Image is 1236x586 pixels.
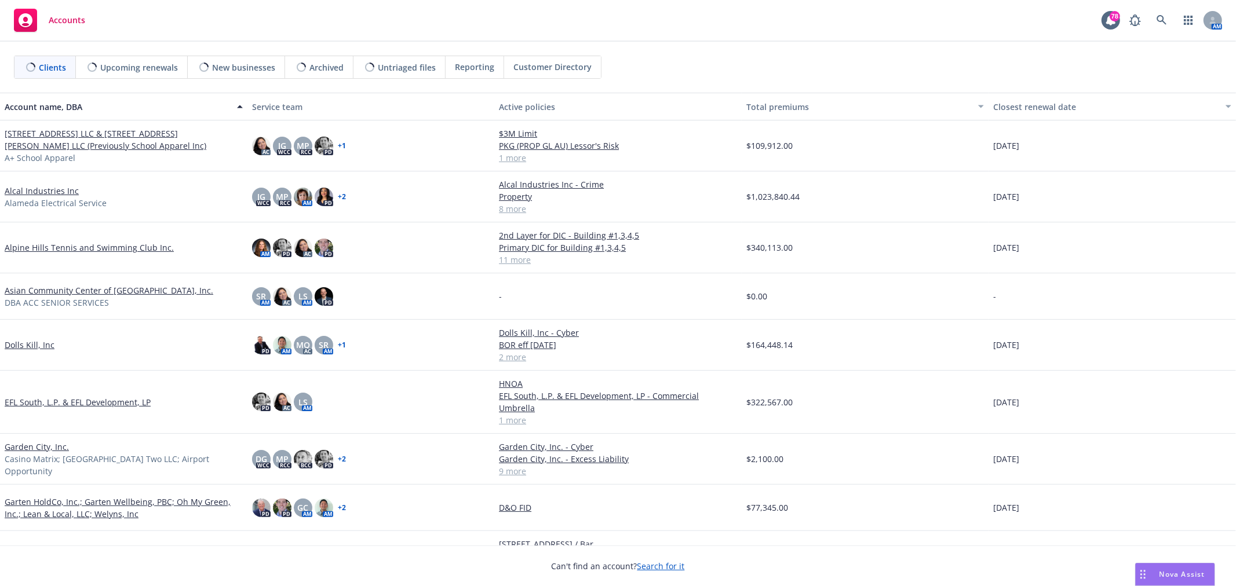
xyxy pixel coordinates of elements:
[5,127,243,152] a: [STREET_ADDRESS] LLC & [STREET_ADDRESS][PERSON_NAME] LLC (Previously School Apparel Inc)
[5,101,230,113] div: Account name, DBA
[294,188,312,206] img: photo
[273,336,291,354] img: photo
[499,453,737,465] a: Garden City, Inc. - Excess Liability
[993,453,1019,465] span: [DATE]
[1150,9,1173,32] a: Search
[315,287,333,306] img: photo
[499,327,737,339] a: Dolls Kill, Inc - Cyber
[499,339,737,351] a: BOR eff [DATE]
[315,137,333,155] img: photo
[499,290,502,302] span: -
[212,61,275,74] span: New businesses
[1110,11,1120,21] div: 78
[989,93,1236,120] button: Closest renewal date
[552,560,685,572] span: Can't find an account?
[278,140,286,152] span: JG
[499,414,737,426] a: 1 more
[247,93,495,120] button: Service team
[294,450,312,468] img: photo
[9,4,90,36] a: Accounts
[993,339,1019,351] span: [DATE]
[993,501,1019,514] span: [DATE]
[297,501,308,514] span: GC
[499,465,737,477] a: 9 more
[309,61,344,74] span: Archived
[1124,9,1147,32] a: Report a Bug
[746,140,793,152] span: $109,912.00
[993,396,1019,408] span: [DATE]
[273,499,291,517] img: photo
[5,241,174,254] a: Alpine Hills Tennis and Swimming Club Inc.
[338,193,346,200] a: + 2
[338,142,346,149] a: + 1
[499,351,737,363] a: 2 more
[252,393,271,411] img: photo
[338,504,346,511] a: + 2
[256,290,266,302] span: SR
[338,342,346,349] a: + 1
[276,191,289,203] span: MP
[993,101,1219,113] div: Closest renewal date
[993,191,1019,203] span: [DATE]
[499,101,737,113] div: Active policies
[49,16,85,25] span: Accounts
[742,93,989,120] button: Total premiums
[257,191,265,203] span: JG
[499,441,737,453] a: Garden City, Inc. - Cyber
[252,239,271,257] img: photo
[993,241,1019,254] span: [DATE]
[499,254,737,266] a: 11 more
[252,336,271,354] img: photo
[499,203,737,215] a: 8 more
[499,152,737,164] a: 1 more
[5,197,107,209] span: Alameda Electrical Service
[294,239,312,257] img: photo
[1160,569,1205,579] span: Nova Assist
[5,441,69,453] a: Garden City, Inc.
[499,178,737,191] a: Alcal Industries Inc - Crime
[5,152,75,164] span: A+ School Apparel
[746,241,793,254] span: $340,113.00
[5,284,213,296] a: Asian Community Center of [GEOGRAPHIC_DATA], Inc.
[499,241,737,254] a: Primary DIC for Building #1,3,4,5
[499,140,737,152] a: PKG (PROP GL AU) Lessor's Risk
[298,396,308,408] span: LS
[5,185,79,197] a: Alcal Industries Inc
[1177,9,1200,32] a: Switch app
[499,501,737,514] a: D&O FID
[746,339,793,351] span: $164,448.14
[1135,563,1215,586] button: Nova Assist
[1136,563,1150,585] div: Drag to move
[499,229,737,241] a: 2nd Layer for DIC - Building #1,3,4,5
[296,339,310,351] span: MQ
[5,396,151,408] a: EFL South, L.P. & EFL Development, LP
[338,456,346,463] a: + 2
[746,290,767,302] span: $0.00
[319,339,329,351] span: SR
[993,140,1019,152] span: [DATE]
[5,339,54,351] a: Dolls Kill, Inc
[993,290,996,302] span: -
[499,191,737,203] a: Property
[273,393,291,411] img: photo
[746,396,793,408] span: $322,567.00
[39,61,66,74] span: Clients
[455,61,494,73] span: Reporting
[256,453,267,465] span: DG
[499,538,737,550] a: [STREET_ADDRESS] / Bar
[315,450,333,468] img: photo
[746,101,972,113] div: Total premiums
[5,496,243,520] a: Garten HoldCo, Inc.; Garten Wellbeing, PBC; Oh My Green, Inc.; Lean & Local, LLC; Welyns, Inc
[499,390,737,414] a: EFL South, L.P. & EFL Development, LP - Commercial Umbrella
[315,188,333,206] img: photo
[252,499,271,517] img: photo
[5,296,109,309] span: DBA ACC SENIOR SERVICES
[252,101,490,113] div: Service team
[499,378,737,390] a: HNOA
[513,61,592,73] span: Customer Directory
